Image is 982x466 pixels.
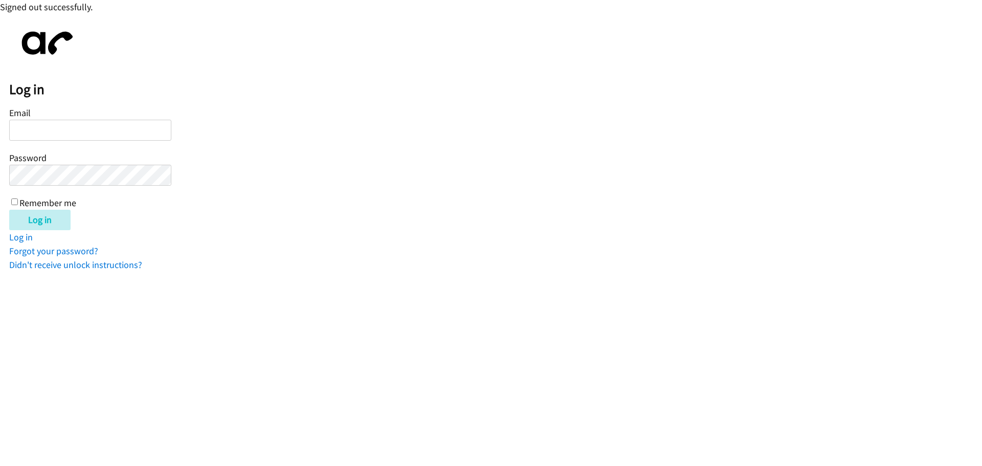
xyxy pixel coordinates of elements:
label: Email [9,107,31,119]
input: Log in [9,210,71,230]
a: Didn't receive unlock instructions? [9,259,142,271]
img: aphone-8a226864a2ddd6a5e75d1ebefc011f4aa8f32683c2d82f3fb0802fe031f96514.svg [9,23,81,63]
label: Remember me [19,197,76,209]
label: Password [9,152,47,164]
h2: Log in [9,81,982,98]
a: Log in [9,231,33,243]
a: Forgot your password? [9,245,98,257]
